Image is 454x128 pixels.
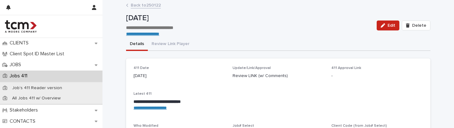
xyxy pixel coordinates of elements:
[233,124,254,128] span: Job# Select
[148,38,193,51] button: Review Link Player
[402,21,430,30] button: Delete
[126,14,372,23] p: [DATE]
[7,118,40,124] p: CONTACTS
[134,66,149,70] span: 411 Date
[7,96,66,101] p: All Jobs 411 w/ Overview
[131,1,161,8] a: Back to250122
[134,124,158,128] span: Who Modified
[331,66,361,70] span: 411 Approval Link
[5,20,37,33] img: 4hMmSqQkux38exxPVZHQ
[134,92,152,96] span: Latest 411
[7,62,26,68] p: JOBS
[388,23,395,28] span: Edit
[126,38,148,51] button: Details
[377,21,399,30] button: Edit
[331,73,423,79] p: -
[7,85,67,91] p: Job's 411 Reader version
[233,73,324,79] p: Review LINK (w/ Comments)
[7,40,34,46] p: CLIENTS
[331,124,387,128] span: Client Code (from Job# Select)
[7,107,43,113] p: Stakeholders
[7,51,69,57] p: Client Spot ID Master List
[7,73,32,79] p: Jobs 411
[412,23,426,28] span: Delete
[233,66,271,70] span: Update/Link/Approval
[134,73,225,79] p: [DATE]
